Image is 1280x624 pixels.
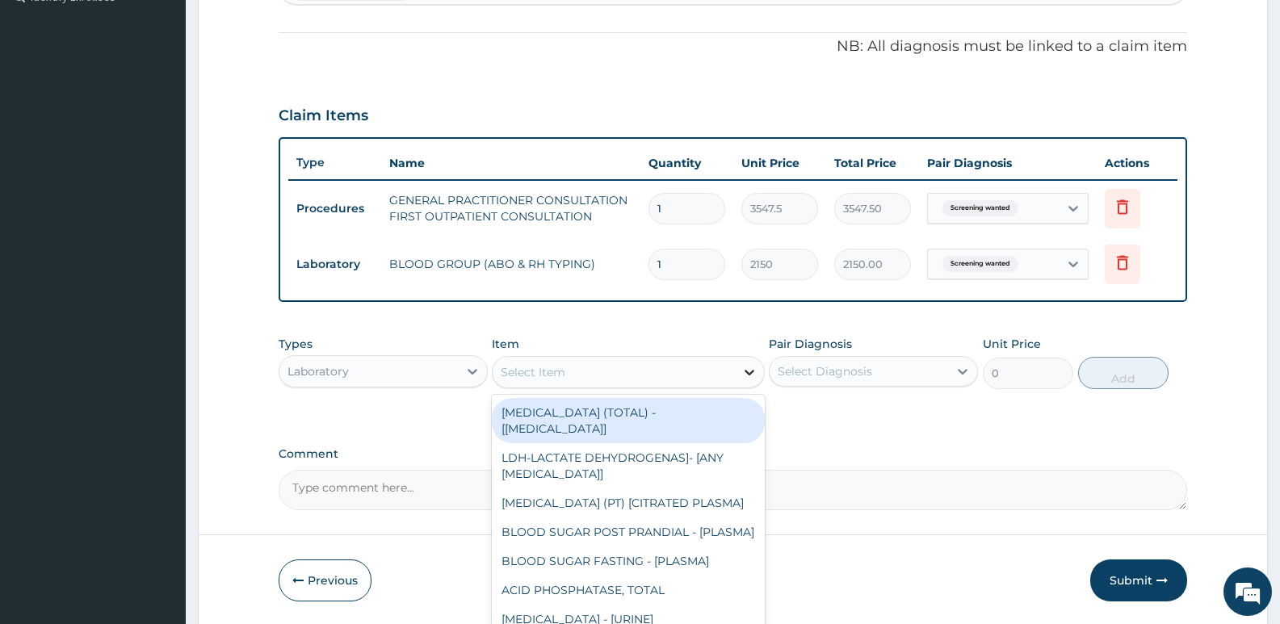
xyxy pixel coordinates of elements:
div: Select Diagnosis [778,363,872,379]
div: Laboratory [287,363,349,379]
td: Laboratory [288,249,381,279]
th: Unit Price [733,147,826,179]
label: Types [279,337,313,351]
td: Procedures [288,194,381,224]
button: Submit [1090,559,1187,601]
span: Screening wanted [942,256,1018,272]
th: Quantity [640,147,733,179]
h3: Claim Items [279,107,368,125]
th: Type [288,148,381,178]
div: BLOOD SUGAR POST PRANDIAL - [PLASMA] [492,517,764,547]
td: GENERAL PRACTITIONER CONSULTATION FIRST OUTPATIENT CONSULTATION [381,184,640,232]
label: Item [492,336,519,352]
th: Total Price [826,147,919,179]
td: BLOOD GROUP (ABO & RH TYPING) [381,248,640,280]
div: LDH-LACTATE DEHYDROGENAS]- [ANY [MEDICAL_DATA]] [492,443,764,488]
label: Comment [279,447,1187,461]
div: ACID PHOSPHATASE, TOTAL [492,576,764,605]
div: [MEDICAL_DATA] (PT) [CITRATED PLASMA] [492,488,764,517]
div: Select Item [501,364,565,380]
div: Minimize live chat window [265,8,304,47]
button: Add [1078,357,1169,389]
label: Pair Diagnosis [769,336,852,352]
th: Pair Diagnosis [919,147,1097,179]
th: Name [381,147,640,179]
div: BLOOD SUGAR FASTING - [PLASMA] [492,547,764,576]
button: Previous [279,559,371,601]
label: Unit Price [983,336,1041,352]
th: Actions [1097,147,1177,179]
span: Screening wanted [942,200,1018,216]
textarea: Type your message and hit 'Enter' [8,441,308,497]
span: We're online! [94,203,223,366]
img: d_794563401_company_1708531726252_794563401 [30,81,65,121]
p: NB: All diagnosis must be linked to a claim item [279,36,1187,57]
div: Chat with us now [84,90,271,111]
div: [MEDICAL_DATA] (TOTAL) - [[MEDICAL_DATA]] [492,398,764,443]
